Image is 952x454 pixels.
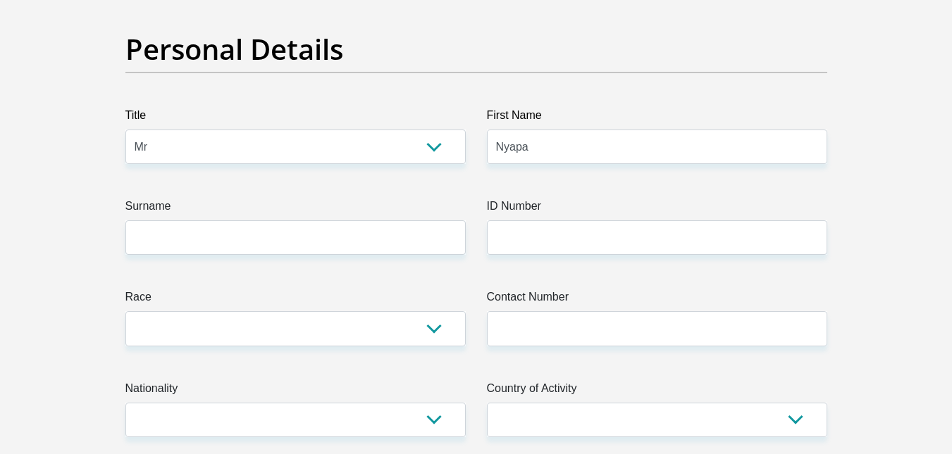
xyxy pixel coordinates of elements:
label: Surname [125,198,466,220]
label: Nationality [125,380,466,403]
label: Contact Number [487,289,827,311]
label: Country of Activity [487,380,827,403]
input: ID Number [487,220,827,255]
label: ID Number [487,198,827,220]
input: First Name [487,130,827,164]
label: Race [125,289,466,311]
label: First Name [487,107,827,130]
h2: Personal Details [125,32,827,66]
label: Title [125,107,466,130]
input: Contact Number [487,311,827,346]
input: Surname [125,220,466,255]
